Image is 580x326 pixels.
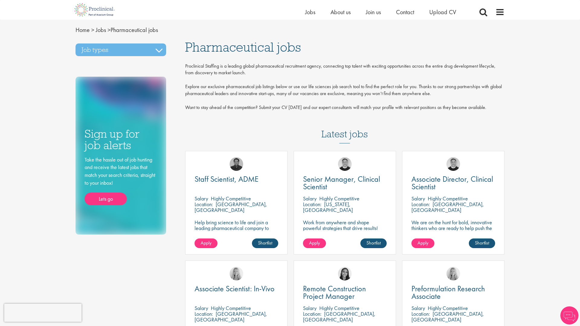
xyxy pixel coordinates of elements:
[428,305,468,312] p: Highly Competitive
[330,8,351,16] a: About us
[446,157,460,171] img: Bo Forsen
[195,238,217,248] a: Apply
[411,175,495,190] a: Associate Director, Clinical Scientist
[411,310,484,323] p: [GEOGRAPHIC_DATA], [GEOGRAPHIC_DATA]
[303,285,387,300] a: Remote Construction Project Manager
[411,305,425,312] span: Salary
[411,310,430,317] span: Location:
[76,26,90,34] a: breadcrumb link to Home
[396,8,414,16] a: Contact
[303,195,317,202] span: Salary
[185,63,505,114] div: Proclinical Staffing is a leading global pharmaceutical recruitment agency, connecting top talent...
[411,219,495,242] p: We are on the hunt for bold, innovative thinkers who are ready to help push the boundaries of sci...
[321,114,368,143] h3: Latest jobs
[185,39,301,55] span: Pharmaceutical jobs
[195,201,213,208] span: Location:
[446,267,460,280] img: Shannon Briggs
[76,26,158,34] span: Pharmaceutical jobs
[76,43,166,56] h3: Job types
[319,195,359,202] p: Highly Competitive
[411,201,484,213] p: [GEOGRAPHIC_DATA], [GEOGRAPHIC_DATA]
[411,283,485,301] span: Preformulation Research Associate
[303,201,321,208] span: Location:
[428,195,468,202] p: Highly Competitive
[411,174,493,192] span: Associate Director, Clinical Scientist
[319,305,359,312] p: Highly Competitive
[411,201,430,208] span: Location:
[366,8,381,16] a: Join us
[211,195,251,202] p: Highly Competitive
[303,283,366,301] span: Remote Construction Project Manager
[411,238,434,248] a: Apply
[303,201,353,213] p: [US_STATE], [GEOGRAPHIC_DATA]
[230,267,243,280] img: Shannon Briggs
[85,128,157,151] h3: Sign up for job alerts
[108,26,111,34] span: >
[195,195,208,202] span: Salary
[303,174,380,192] span: Senior Manager, Clinical Scientist
[303,310,375,323] p: [GEOGRAPHIC_DATA], [GEOGRAPHIC_DATA]
[560,306,578,324] img: Chatbot
[338,157,352,171] img: Bo Forsen
[469,238,495,248] a: Shortlist
[195,305,208,312] span: Salary
[4,304,82,322] iframe: reCAPTCHA
[338,267,352,280] img: Eloise Coly
[211,305,251,312] p: Highly Competitive
[195,219,278,248] p: Help bring science to life and join a leading pharmaceutical company to play a key role in delive...
[303,310,321,317] span: Location:
[195,310,213,317] span: Location:
[195,175,278,183] a: Staff Scientist, ADME
[195,310,267,323] p: [GEOGRAPHIC_DATA], [GEOGRAPHIC_DATA]
[303,238,326,248] a: Apply
[252,238,278,248] a: Shortlist
[309,240,320,246] span: Apply
[417,240,428,246] span: Apply
[195,285,278,292] a: Associate Scientist: In-Vivo
[230,157,243,171] img: Mike Raletz
[360,238,387,248] a: Shortlist
[305,8,315,16] a: Jobs
[411,195,425,202] span: Salary
[91,26,94,34] span: >
[303,305,317,312] span: Salary
[195,201,267,213] p: [GEOGRAPHIC_DATA], [GEOGRAPHIC_DATA]
[85,193,127,205] a: Lets go
[85,156,157,206] div: Take the hassle out of job hunting and receive the latest jobs that match your search criteria, s...
[303,175,387,190] a: Senior Manager, Clinical Scientist
[411,285,495,300] a: Preformulation Research Associate
[201,240,211,246] span: Apply
[96,26,106,34] a: breadcrumb link to Jobs
[195,174,259,184] span: Staff Scientist, ADME
[303,219,387,242] p: Work from anywhere and shape powerful strategies that drive results! Enjoy the freedom of remote ...
[429,8,456,16] a: Upload CV
[195,283,275,294] span: Associate Scientist: In-Vivo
